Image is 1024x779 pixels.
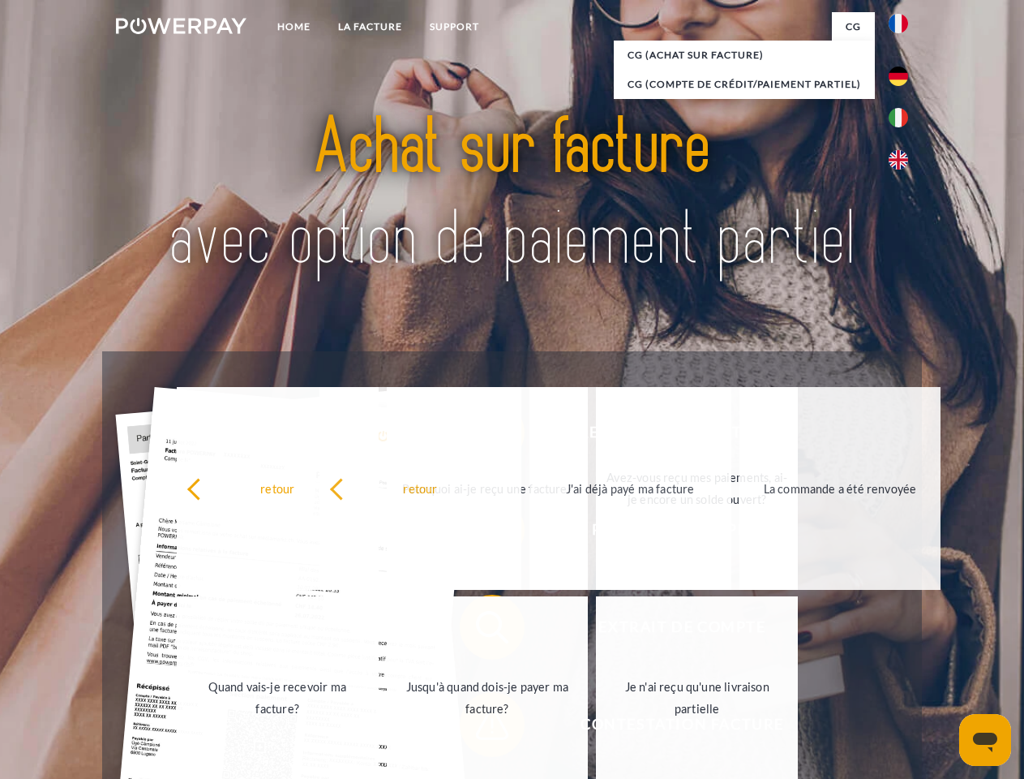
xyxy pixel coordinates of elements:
img: en [889,150,908,170]
div: Jusqu'à quand dois-je payer ma facture? [396,676,579,720]
a: CG (Compte de crédit/paiement partiel) [614,70,875,99]
a: CG [832,12,875,41]
div: retour [329,477,512,499]
div: retour [186,477,369,499]
a: Home [263,12,324,41]
iframe: Bouton de lancement de la fenêtre de messagerie [959,714,1011,766]
div: Quand vais-je recevoir ma facture? [186,676,369,720]
img: logo-powerpay-white.svg [116,18,246,34]
img: title-powerpay_fr.svg [155,78,869,311]
div: J'ai déjà payé ma facture [539,477,722,499]
img: de [889,67,908,86]
div: Je n'ai reçu qu'une livraison partielle [606,676,788,720]
a: Support [416,12,493,41]
div: La commande a été renvoyée [749,477,932,499]
a: CG (achat sur facture) [614,41,875,70]
img: fr [889,14,908,33]
a: LA FACTURE [324,12,416,41]
img: it [889,108,908,127]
